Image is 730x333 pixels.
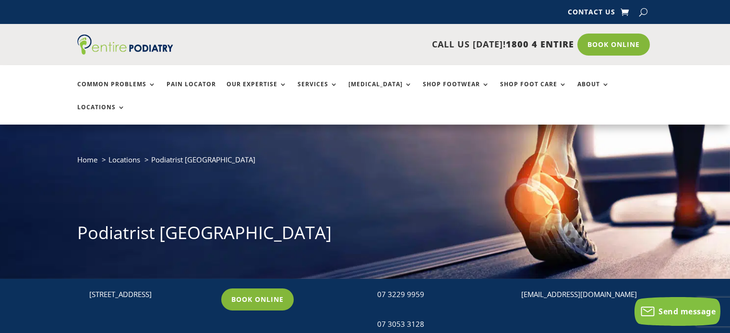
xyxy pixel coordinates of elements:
[77,104,125,125] a: Locations
[577,34,650,56] a: Book Online
[521,289,637,299] a: [EMAIL_ADDRESS][DOMAIN_NAME]
[348,81,412,102] a: [MEDICAL_DATA]
[77,221,653,250] h1: Podiatrist [GEOGRAPHIC_DATA]
[210,38,574,51] p: CALL US [DATE]!
[167,81,216,102] a: Pain Locator
[89,288,213,301] p: [STREET_ADDRESS]
[634,297,720,326] button: Send message
[298,81,338,102] a: Services
[151,155,255,164] span: Podiatrist [GEOGRAPHIC_DATA]
[506,38,574,50] span: 1800 4 ENTIRE
[377,288,501,301] div: 07 3229 9959
[377,318,501,331] div: 07 3053 3128
[227,81,287,102] a: Our Expertise
[568,9,615,19] a: Contact Us
[221,288,294,310] a: Book Online
[77,155,97,164] a: Home
[77,81,156,102] a: Common Problems
[577,81,610,102] a: About
[500,81,567,102] a: Shop Foot Care
[658,306,716,317] span: Send message
[108,155,140,164] a: Locations
[77,34,173,55] img: logo (1)
[77,153,653,173] nav: breadcrumb
[423,81,490,102] a: Shop Footwear
[77,47,173,57] a: Entire Podiatry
